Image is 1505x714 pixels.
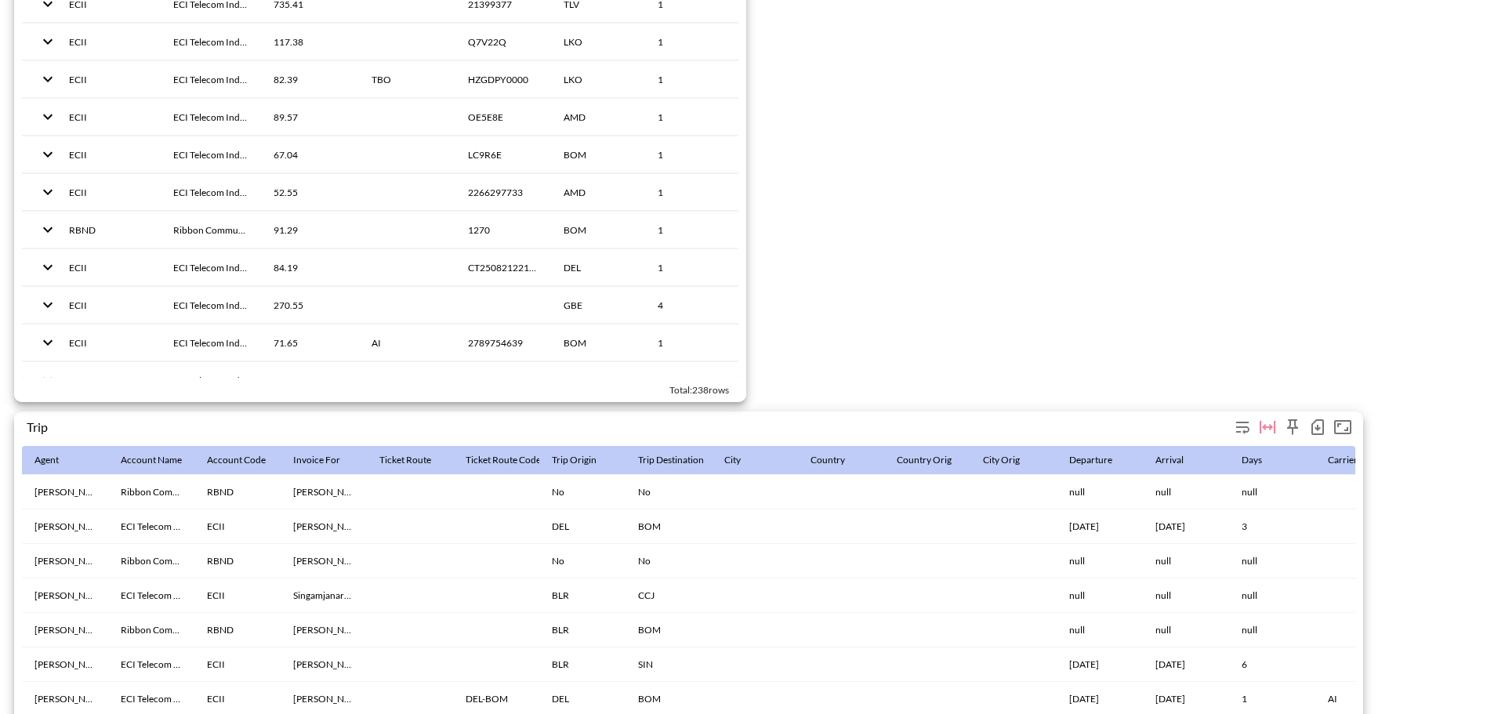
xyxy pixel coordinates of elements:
th: ECI Telecom India Pvt. Ltd. [161,324,261,361]
span: Country [811,451,865,469]
th: ECI Telecom India Pvt. Ltd. [161,136,261,173]
th: Pooja Madhukar Bhagat [22,613,108,647]
th: CCJ [626,578,712,613]
th: ECI Telecom India Pvt. Ltd. [161,249,261,286]
th: 52.55 [261,174,359,211]
th: ECI Telecom India Pvt. Ltd. [161,61,261,98]
div: Country Orig [897,451,952,469]
th: BOM [551,212,645,248]
th: null [1229,544,1315,578]
span: Trip Destination [638,451,724,469]
div: Wrap text [1230,415,1255,440]
th: 3 [1229,509,1315,544]
th: DEL [539,509,626,544]
th: LC9R6E [455,136,551,173]
th: Sourabh Chawla [281,509,367,544]
span: City Orig [983,451,1040,469]
th: 31053SF286077 [455,362,551,399]
div: Arrival [1155,451,1184,469]
div: Days [1242,451,1262,469]
span: Ticket Route Codes [466,451,565,469]
th: 4 [645,287,738,324]
div: Departure [1069,451,1112,469]
th: SIN [626,647,712,682]
th: LKO [551,24,645,60]
button: expand row [34,179,61,205]
th: 22/09/2025 [1057,509,1143,544]
th: ECII [56,24,160,60]
th: Pooja Madhukar Bhagat [22,578,108,613]
div: Trip Destination [638,451,704,469]
th: CT250821221393 [455,249,551,286]
th: null [1143,475,1229,509]
th: ECI Telecom India Pvt. Ltd. [161,24,261,60]
th: AMD [551,99,645,136]
span: Days [1242,451,1282,469]
th: null [1143,613,1229,647]
span: Total: 238 rows [669,384,729,396]
div: Toggle table layout between fixed and auto (default: auto) [1255,415,1280,440]
th: GBE [551,287,645,324]
div: Invoice For [293,451,340,469]
th: No [626,475,712,509]
span: Arrival [1155,451,1204,469]
th: LKO [551,61,645,98]
th: 71.65 [261,324,359,361]
th: ECII [194,578,281,613]
th: OE5E8E [455,99,551,136]
th: BLR [539,578,626,613]
th: ECI Telecom India Pvt. Ltd. [108,578,194,613]
div: Ticket Route [379,451,431,469]
th: 1 [645,99,738,136]
th: null [1057,578,1143,613]
th: 117.38 [261,24,359,60]
div: Ticket Route Codes [466,451,545,469]
button: expand row [34,28,61,55]
th: BOM [626,509,712,544]
span: City [724,451,761,469]
div: Carrier [1328,451,1358,469]
th: null [1229,475,1315,509]
th: ECII [194,647,281,682]
button: expand row [34,66,61,92]
th: 1 [645,362,738,399]
th: BLR [539,647,626,682]
div: Account Name [121,451,182,469]
th: Tulikadeepak Gupta [281,544,367,578]
button: expand row [34,141,61,168]
th: 1 [645,61,738,98]
th: ECI Telecom India Pvt. Ltd. [161,362,261,399]
th: ECII [56,99,160,136]
th: 14/08/2025 [1143,647,1229,682]
th: null [1057,475,1143,509]
th: 2789754639 [455,324,551,361]
button: expand row [34,367,61,393]
th: Pooja Madhukar Bhagat [22,475,108,509]
span: Trip Origin [552,451,617,469]
th: ECI Telecom India Pvt. Ltd. [108,647,194,682]
th: Nitin Daharwal [281,647,367,682]
th: 2266297733 [455,174,551,211]
div: Trip Origin [552,451,597,469]
th: Q7V22Q [455,24,551,60]
th: ECI Telecom India Pvt. Ltd. [108,509,194,544]
th: ECII [56,362,160,399]
th: 1 [645,24,738,60]
span: Account Code [207,451,286,469]
th: ECII [56,174,160,211]
button: expand row [34,254,61,281]
th: No [626,544,712,578]
th: 270.55 [261,287,359,324]
th: 67.04 [261,136,359,173]
th: Ribbon Communication Pvt.Ltd. india [108,613,194,647]
th: BLR [539,613,626,647]
th: 09/08/2025 [1057,647,1143,682]
span: Country Orig [897,451,972,469]
th: AMD [551,362,645,399]
th: 1 [645,212,738,248]
th: Ribbon Communication Pvt.Ltd. india [161,212,261,248]
th: ECII [56,61,160,98]
button: expand row [34,103,61,130]
th: RBND [56,212,160,248]
th: 1 [645,136,738,173]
